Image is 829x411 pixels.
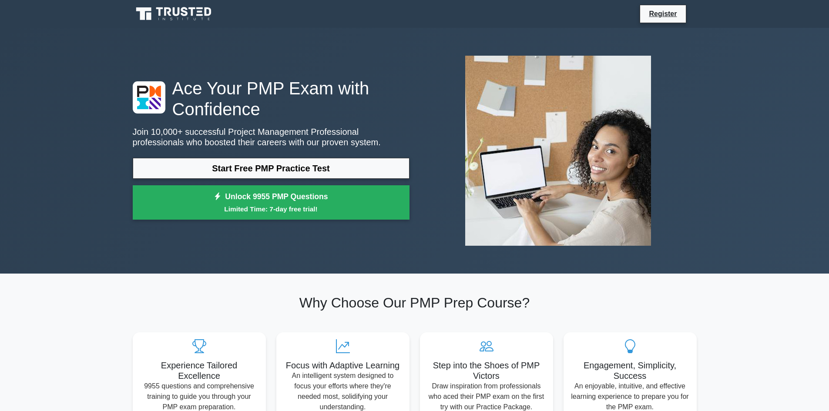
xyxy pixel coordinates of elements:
[140,360,259,381] h5: Experience Tailored Excellence
[571,360,690,381] h5: Engagement, Simplicity, Success
[283,360,403,371] h5: Focus with Adaptive Learning
[144,204,399,214] small: Limited Time: 7-day free trial!
[427,360,546,381] h5: Step into the Shoes of PMP Victors
[644,8,682,19] a: Register
[133,78,409,120] h1: Ace Your PMP Exam with Confidence
[133,158,409,179] a: Start Free PMP Practice Test
[133,185,409,220] a: Unlock 9955 PMP QuestionsLimited Time: 7-day free trial!
[133,127,409,147] p: Join 10,000+ successful Project Management Professional professionals who boosted their careers w...
[133,294,697,311] h2: Why Choose Our PMP Prep Course?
